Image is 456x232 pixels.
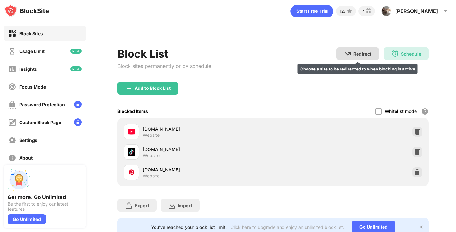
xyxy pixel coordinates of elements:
[143,146,273,153] div: [DOMAIN_NAME]
[8,169,30,191] img: push-unlimited.svg
[117,47,211,60] div: Block List
[365,7,372,15] img: reward-small.svg
[4,4,49,17] img: logo-blocksite.svg
[8,194,82,200] div: Get more. Go Unlimited
[8,202,82,212] div: Be the first to enjoy our latest features
[128,148,135,156] img: favicons
[143,126,273,132] div: [DOMAIN_NAME]
[70,66,82,71] img: new-icon.svg
[340,9,346,14] div: 127
[8,214,46,224] div: Go Unlimited
[74,118,82,126] img: lock-menu.svg
[8,101,16,109] img: password-protection-off.svg
[19,102,65,107] div: Password Protection
[385,109,417,114] div: Whitelist mode
[8,47,16,55] img: time-usage-off.svg
[117,63,211,69] div: Block sites permanently or by schedule
[401,51,421,56] div: Schedule
[19,120,61,125] div: Custom Block Page
[19,155,33,161] div: About
[231,224,344,230] div: Click here to upgrade and enjoy an unlimited block list.
[143,132,160,138] div: Website
[353,51,371,56] div: Redirect
[19,31,43,36] div: Block Sites
[419,224,424,229] img: x-button.svg
[19,66,37,72] div: Insights
[135,86,171,91] div: Add to Block List
[19,84,46,89] div: Focus Mode
[8,154,16,162] img: about-off.svg
[70,49,82,54] img: new-icon.svg
[74,101,82,108] img: lock-menu.svg
[8,136,16,144] img: settings-off.svg
[8,118,16,126] img: customize-block-page-off.svg
[8,65,16,73] img: insights-off.svg
[8,30,16,37] img: block-on.svg
[19,49,45,54] div: Usage Limit
[8,83,16,91] img: focus-off.svg
[395,8,438,14] div: [PERSON_NAME]
[19,137,37,143] div: Settings
[362,9,365,14] div: 4
[178,203,192,208] div: Import
[381,6,391,16] img: ACg8ocKYim9a32bC7zfVNhZIdtkgt_q6VNkqLY23pHUW-Q4TITHdjgca=s96-c
[143,153,160,158] div: Website
[117,109,148,114] div: Blocked Items
[298,64,418,74] div: Choose a site to be redirected to when blocking is active
[128,128,135,136] img: favicons
[151,224,227,230] div: You’ve reached your block list limit.
[346,7,353,15] img: points-small.svg
[128,169,135,176] img: favicons
[135,203,149,208] div: Export
[290,5,333,17] div: animation
[143,166,273,173] div: [DOMAIN_NAME]
[143,173,160,179] div: Website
